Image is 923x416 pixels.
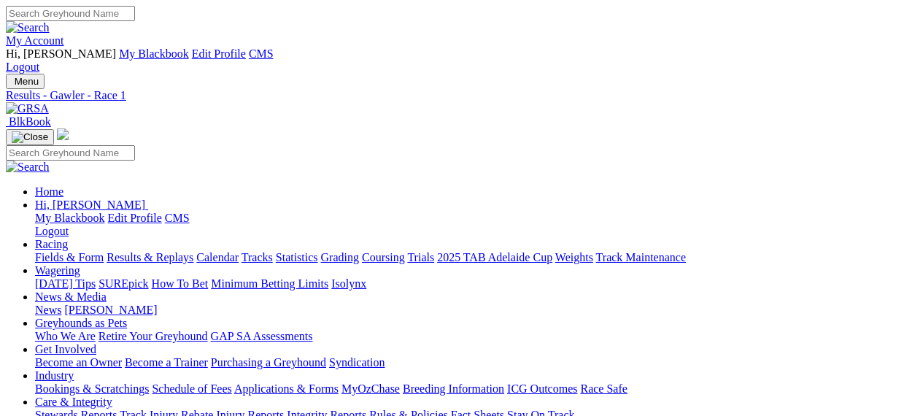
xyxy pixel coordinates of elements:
img: logo-grsa-white.png [57,128,69,140]
a: Minimum Betting Limits [211,277,328,290]
input: Search [6,145,135,161]
a: Logout [35,225,69,237]
a: Greyhounds as Pets [35,317,127,329]
div: Wagering [35,277,917,290]
a: Industry [35,369,74,382]
a: Weights [555,251,593,263]
a: ICG Outcomes [507,382,577,395]
div: Get Involved [35,356,917,369]
a: News & Media [35,290,107,303]
div: Racing [35,251,917,264]
div: News & Media [35,304,917,317]
a: How To Bet [152,277,209,290]
span: Hi, [PERSON_NAME] [35,199,145,211]
a: My Blackbook [119,47,189,60]
a: Retire Your Greyhound [99,330,208,342]
a: My Blackbook [35,212,105,224]
div: Hi, [PERSON_NAME] [35,212,917,238]
a: Breeding Information [403,382,504,395]
img: Close [12,131,48,143]
a: GAP SA Assessments [211,330,313,342]
a: Isolynx [331,277,366,290]
button: Toggle navigation [6,129,54,145]
img: GRSA [6,102,49,115]
a: Who We Are [35,330,96,342]
a: CMS [249,47,274,60]
a: Care & Integrity [35,396,112,408]
a: Grading [321,251,359,263]
div: Greyhounds as Pets [35,330,917,343]
a: Syndication [329,356,385,369]
a: Edit Profile [192,47,246,60]
a: Bookings & Scratchings [35,382,149,395]
a: Calendar [196,251,239,263]
a: Race Safe [580,382,627,395]
a: Tracks [242,251,273,263]
a: Purchasing a Greyhound [211,356,326,369]
a: Logout [6,61,39,73]
span: BlkBook [9,115,51,128]
a: Edit Profile [108,212,162,224]
a: Become a Trainer [125,356,208,369]
button: Toggle navigation [6,74,45,89]
img: Search [6,21,50,34]
a: News [35,304,61,316]
span: Hi, [PERSON_NAME] [6,47,116,60]
a: Results & Replays [107,251,193,263]
span: Menu [15,76,39,87]
div: Industry [35,382,917,396]
a: Applications & Forms [234,382,339,395]
a: Trials [407,251,434,263]
a: 2025 TAB Adelaide Cup [437,251,552,263]
a: Wagering [35,264,80,277]
a: Schedule of Fees [152,382,231,395]
a: MyOzChase [341,382,400,395]
a: Coursing [362,251,405,263]
a: Fields & Form [35,251,104,263]
a: Track Maintenance [596,251,686,263]
a: BlkBook [6,115,51,128]
a: CMS [165,212,190,224]
input: Search [6,6,135,21]
a: [DATE] Tips [35,277,96,290]
div: My Account [6,47,917,74]
a: Home [35,185,63,198]
a: SUREpick [99,277,148,290]
a: Get Involved [35,343,96,355]
img: Search [6,161,50,174]
a: Results - Gawler - Race 1 [6,89,917,102]
a: Statistics [276,251,318,263]
a: [PERSON_NAME] [64,304,157,316]
a: Racing [35,238,68,250]
a: My Account [6,34,64,47]
a: Hi, [PERSON_NAME] [35,199,148,211]
a: Become an Owner [35,356,122,369]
